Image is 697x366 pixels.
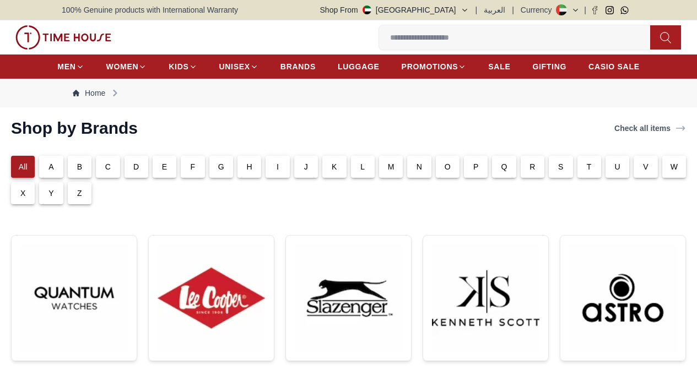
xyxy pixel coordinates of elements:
[48,188,54,199] p: Y
[388,161,395,172] p: M
[588,57,640,77] a: CASIO SALE
[320,4,469,15] button: Shop From[GEOGRAPHIC_DATA]
[219,61,250,72] span: UNISEX
[158,244,265,352] img: ...
[671,161,678,172] p: W
[402,61,458,72] span: PROMOTIONS
[532,61,566,72] span: GIFTING
[360,161,365,172] p: L
[588,61,640,72] span: CASIO SALE
[247,161,252,172] p: H
[532,57,566,77] a: GIFTING
[218,161,224,172] p: G
[62,4,238,15] span: 100% Genuine products with International Warranty
[19,161,28,172] p: All
[332,161,337,172] p: K
[48,161,54,172] p: A
[363,6,371,14] img: United Arab Emirates
[20,188,26,199] p: X
[169,57,197,77] a: KIDS
[169,61,188,72] span: KIDS
[445,161,451,172] p: O
[584,4,586,15] span: |
[133,161,139,172] p: D
[501,161,507,172] p: Q
[529,161,535,172] p: R
[417,161,422,172] p: N
[280,61,316,72] span: BRANDS
[280,57,316,77] a: BRANDS
[591,6,599,14] a: Facebook
[191,161,196,172] p: F
[20,244,128,352] img: ...
[162,161,168,172] p: E
[57,57,84,77] a: MEN
[488,61,510,72] span: SALE
[62,79,635,107] nav: Breadcrumb
[512,4,514,15] span: |
[338,57,380,77] a: LUGGAGE
[77,188,82,199] p: Z
[304,161,308,172] p: J
[57,61,75,72] span: MEN
[106,61,139,72] span: WOMEN
[106,57,147,77] a: WOMEN
[15,25,111,50] img: ...
[521,4,556,15] div: Currency
[643,161,649,172] p: V
[402,57,467,77] a: PROMOTIONS
[11,118,138,138] h2: Shop by Brands
[612,121,688,136] a: Check all items
[338,61,380,72] span: LUGGAGE
[614,161,620,172] p: U
[295,244,402,352] img: ...
[432,244,539,352] img: ...
[105,161,111,172] p: C
[476,4,478,15] span: |
[488,57,510,77] a: SALE
[77,161,83,172] p: B
[73,88,105,99] a: Home
[558,161,564,172] p: S
[473,161,479,172] p: P
[606,6,614,14] a: Instagram
[484,4,505,15] button: العربية
[569,244,677,352] img: ...
[219,57,258,77] a: UNISEX
[277,161,279,172] p: I
[587,161,592,172] p: T
[620,6,629,14] a: Whatsapp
